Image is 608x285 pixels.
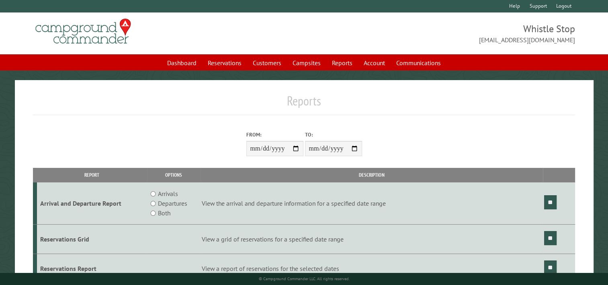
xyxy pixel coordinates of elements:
[259,276,350,281] small: © Campground Commander LLC. All rights reserved.
[359,55,390,70] a: Account
[147,168,201,182] th: Options
[37,225,147,254] td: Reservations Grid
[304,22,575,45] span: Whistle Stop [EMAIL_ADDRESS][DOMAIN_NAME]
[327,55,357,70] a: Reports
[391,55,446,70] a: Communications
[201,182,543,225] td: View the arrival and departure information for a specified date range
[33,16,133,47] img: Campground Commander
[37,254,147,283] td: Reservations Report
[37,182,147,225] td: Arrival and Departure Report
[33,93,575,115] h1: Reports
[162,55,201,70] a: Dashboard
[158,208,170,218] label: Both
[246,131,303,138] label: From:
[201,168,543,182] th: Description
[158,198,187,208] label: Departures
[203,55,246,70] a: Reservations
[288,55,325,70] a: Campsites
[201,254,543,283] td: View a report of reservations for the selected dates
[37,168,147,182] th: Report
[158,189,178,198] label: Arrivals
[305,131,362,138] label: To:
[248,55,286,70] a: Customers
[201,225,543,254] td: View a grid of reservations for a specified date range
